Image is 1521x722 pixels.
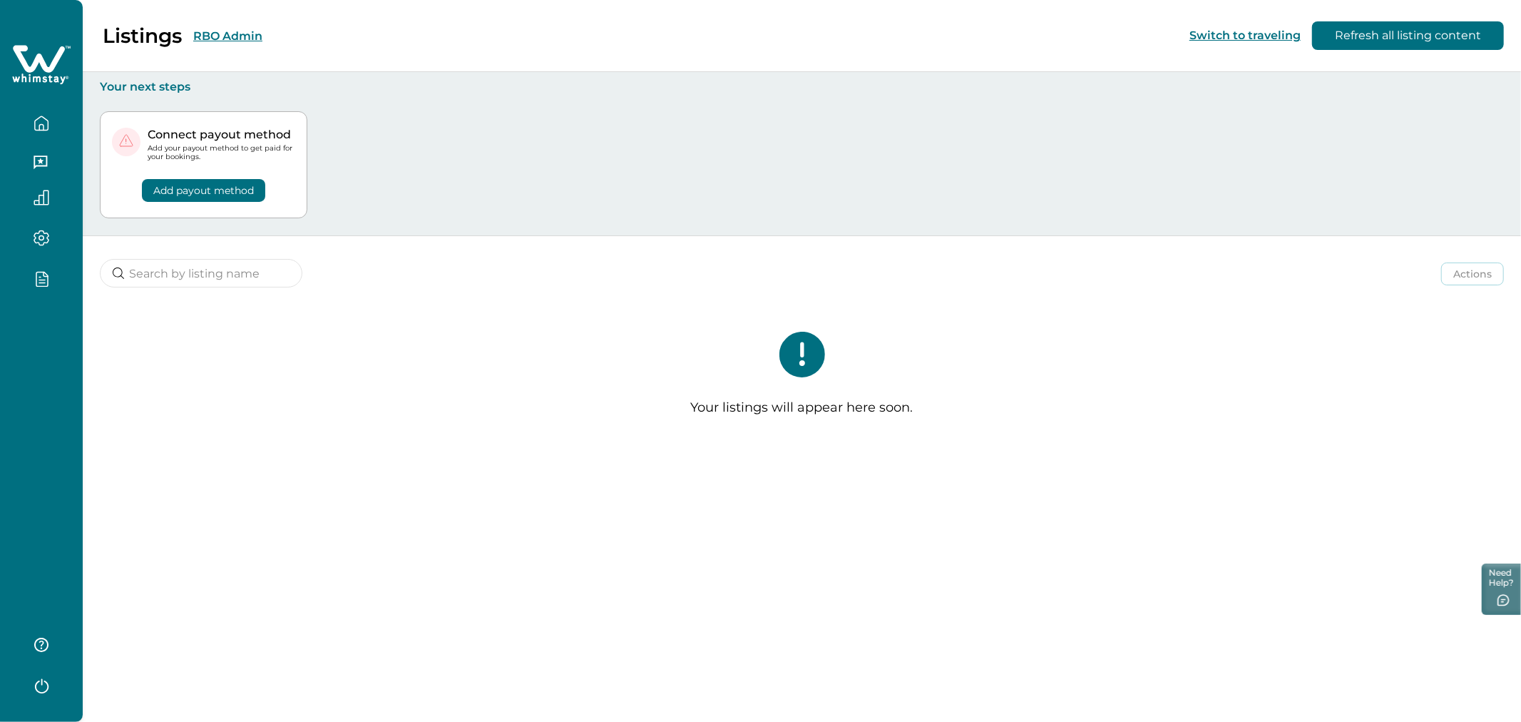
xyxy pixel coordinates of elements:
button: Switch to traveling [1189,29,1301,42]
p: Connect payout method [148,128,295,142]
p: Your listings will appear here soon. [691,400,913,416]
p: Listings [103,24,182,48]
p: Add your payout method to get paid for your bookings. [148,144,295,161]
input: Search by listing name [100,259,302,288]
button: Refresh all listing content [1312,21,1504,50]
button: RBO Admin [193,29,262,43]
p: Your next steps [100,80,1504,94]
button: Actions [1441,263,1504,285]
button: Add payout method [142,179,265,202]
